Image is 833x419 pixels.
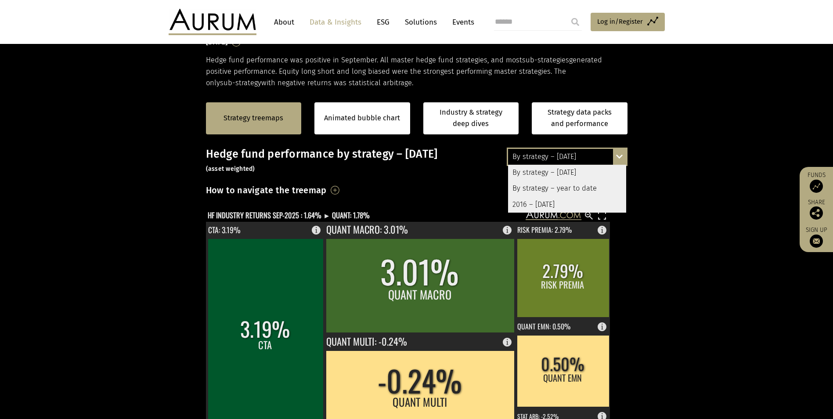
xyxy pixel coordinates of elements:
[270,14,299,30] a: About
[169,9,256,35] img: Aurum
[804,171,829,193] a: Funds
[804,199,829,220] div: Share
[206,148,627,174] h3: Hedge fund performance by strategy – [DATE]
[597,16,643,27] span: Log in/Register
[220,79,261,87] span: sub-strategy
[566,13,584,31] input: Submit
[448,14,474,30] a: Events
[206,183,327,198] h3: How to navigate the treemap
[508,181,626,196] div: By strategy – year to date
[508,149,626,165] div: By strategy – [DATE]
[206,54,627,89] p: Hedge fund performance was positive in September. All master hedge fund strategies, and most gene...
[324,112,400,124] a: Animated bubble chart
[810,180,823,193] img: Access Funds
[224,112,283,124] a: Strategy treemaps
[372,14,394,30] a: ESG
[532,102,627,134] a: Strategy data packs and performance
[508,165,626,181] div: By strategy – [DATE]
[810,206,823,220] img: Share this post
[591,13,665,31] a: Log in/Register
[804,226,829,248] a: Sign up
[400,14,441,30] a: Solutions
[508,197,626,213] div: 2016 – [DATE]
[810,235,823,248] img: Sign up to our newsletter
[522,56,569,64] span: sub-strategies
[305,14,366,30] a: Data & Insights
[206,165,255,173] small: (asset weighted)
[423,102,519,134] a: Industry & strategy deep dives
